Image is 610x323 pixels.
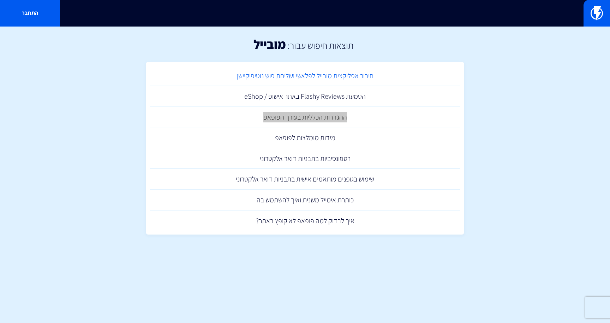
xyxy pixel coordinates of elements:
[150,210,460,231] a: איך לבדוק למה פופאפ לא קופץ באתר?
[150,169,460,190] a: שימוש בגופנים מותאמים אישית בתבניות דואר אלקטרוני
[150,127,460,148] a: מידות מומלצות לפופאפ
[150,190,460,210] a: כותרת אימייל משנית ואיך להשתמש בה
[150,86,460,107] a: הטמעת Flashy Reviews באתר אישופ / eShop
[286,40,353,51] h2: תוצאות חיפוש עבור:
[150,65,460,86] a: חיבור אפליקצית מובייל לפלאשי ושליחת פוש נוטיפיקיישן
[253,37,286,51] h1: מובייל
[150,148,460,169] a: רספונסיביות בתבניות דואר אלקטרוני
[150,107,460,128] a: ההגדרות הכלליות בעורך הפופאפ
